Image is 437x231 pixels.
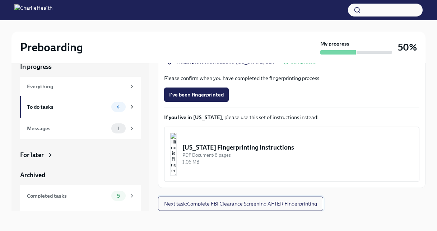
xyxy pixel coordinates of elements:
span: 5 [113,193,124,199]
span: Next task : Complete FBI Clearance Screening AFTER Fingerprinting [164,200,317,207]
span: I've been fingerprinted [169,91,224,98]
p: , please use this set of instructions instead! [164,114,419,121]
div: For later [20,151,44,159]
a: Archived [20,171,141,179]
span: 4 [112,104,124,110]
div: PDF Document • 8 pages [182,152,413,159]
img: Illinois Fingerprinting Instructions [170,133,177,176]
div: Completed tasks [27,192,108,200]
div: To do tasks [27,103,108,111]
a: Messages1 [20,118,141,139]
span: 1 [113,126,124,131]
a: For later [20,151,141,159]
p: Please confirm when you have completed the fingerprinting process [164,75,419,82]
span: Completed [290,59,316,65]
img: CharlieHealth [14,4,52,16]
div: [US_STATE] Fingerprinting Instructions [182,143,413,152]
button: [US_STATE] Fingerprinting InstructionsPDF Document•8 pages1.06 MB [164,127,419,182]
a: In progress [20,62,141,71]
button: Next task:Complete FBI Clearance Screening AFTER Fingerprinting [158,197,323,211]
div: Everything [27,82,126,90]
a: To do tasks4 [20,96,141,118]
div: 1.06 MB [182,159,413,165]
div: Messages [27,124,108,132]
strong: My progress [320,40,349,47]
button: I've been fingerprinted [164,88,229,102]
h3: 50% [398,41,417,54]
h2: Preboarding [20,40,83,55]
a: Completed tasks5 [20,185,141,207]
a: Everything [20,77,141,96]
strong: If you live in [US_STATE] [164,114,222,121]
